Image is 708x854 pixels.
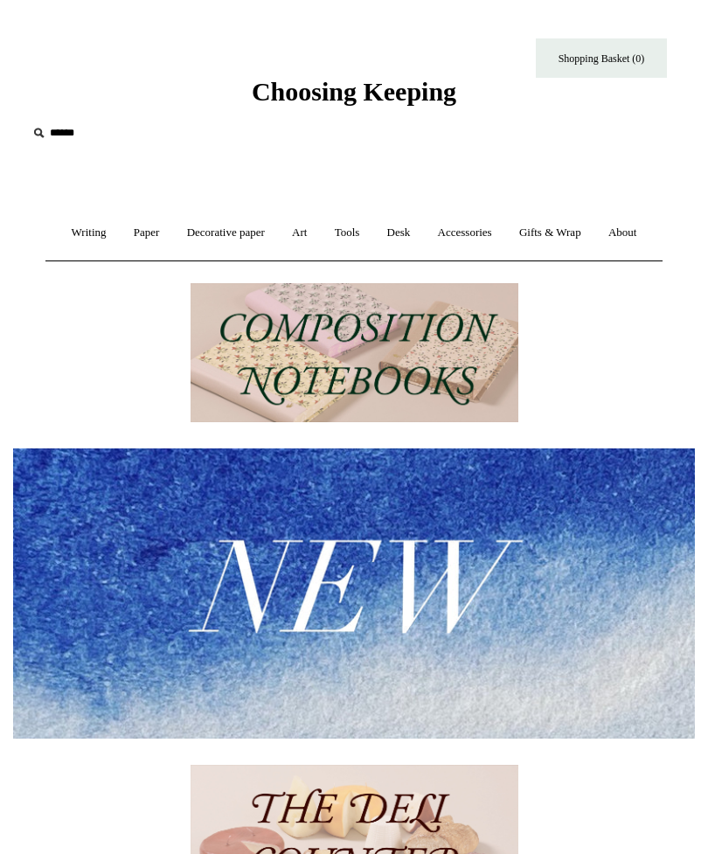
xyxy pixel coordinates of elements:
img: New.jpg__PID:f73bdf93-380a-4a35-bcfe-7823039498e1 [13,448,695,739]
a: Paper [121,210,172,256]
a: Accessories [426,210,504,256]
a: Gifts & Wrap [507,210,593,256]
a: About [596,210,649,256]
a: Choosing Keeping [252,91,456,103]
a: Shopping Basket (0) [536,38,667,78]
span: Choosing Keeping [252,77,456,106]
a: Desk [375,210,423,256]
a: Writing [59,210,119,256]
img: 202302 Composition ledgers.jpg__PID:69722ee6-fa44-49dd-a067-31375e5d54ec [191,283,518,423]
a: Decorative paper [175,210,277,256]
a: Tools [323,210,372,256]
a: Art [280,210,319,256]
